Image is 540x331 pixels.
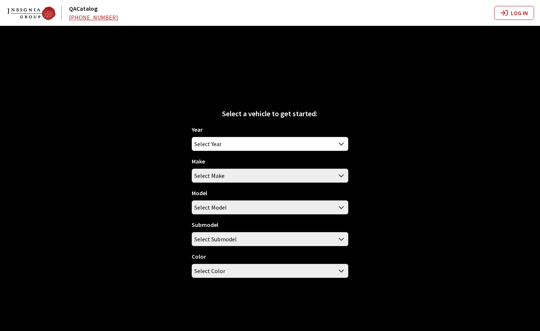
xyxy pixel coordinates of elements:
[194,264,225,277] span: Select Color
[7,6,68,20] a: QACatalog logo
[69,14,118,21] a: [PHONE_NUMBER]
[192,169,348,182] span: Select Make
[69,5,98,12] a: QACatalog
[192,201,348,214] span: Select Model
[192,137,348,151] span: Select Year
[192,252,206,261] label: Color
[7,7,55,20] img: Dashboard
[192,200,348,214] span: Select Model
[192,232,348,246] span: Select Submodel
[192,108,348,119] div: Select a vehicle to get started:
[192,220,218,229] label: Submodel
[494,6,534,20] button: Log In
[194,232,237,246] span: Select Submodel
[194,137,222,151] span: Select Year
[194,169,225,182] span: Select Make
[194,201,227,214] span: Select Model
[192,169,348,183] span: Select Make
[192,232,348,246] span: Select Submodel
[192,264,348,278] span: Select Color
[192,189,207,197] label: Model
[192,264,348,277] span: Select Color
[192,125,203,134] label: Year
[192,157,205,166] label: Make
[192,137,348,151] span: Select Year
